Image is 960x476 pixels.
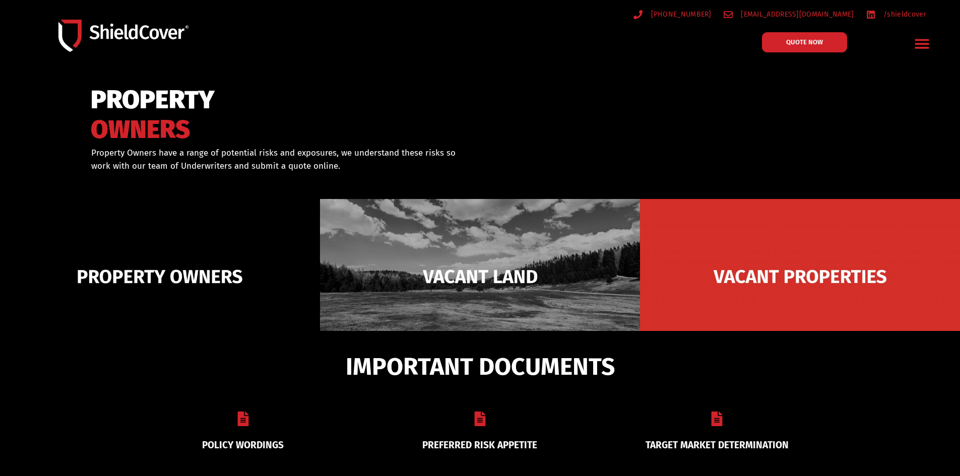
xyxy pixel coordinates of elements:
img: Vacant Land liability cover [320,199,640,354]
a: /shieldcover [866,8,926,21]
img: Shield-Cover-Underwriting-Australia-logo-full [58,20,188,51]
span: [EMAIL_ADDRESS][DOMAIN_NAME] [738,8,854,21]
span: QUOTE NOW [786,39,823,45]
span: /shieldcover [881,8,926,21]
span: PROPERTY [91,90,215,110]
a: [EMAIL_ADDRESS][DOMAIN_NAME] [724,8,854,21]
a: TARGET MARKET DETERMINATION [646,439,789,451]
a: POLICY WORDINGS [202,439,284,451]
a: PREFERRED RISK APPETITE [422,439,537,451]
a: QUOTE NOW [762,32,847,52]
p: Property Owners have a range of potential risks and exposures, we understand these risks so work ... [91,147,467,172]
a: [PHONE_NUMBER] [633,8,712,21]
div: Menu Toggle [911,32,934,55]
span: IMPORTANT DOCUMENTS [346,357,615,376]
span: [PHONE_NUMBER] [649,8,712,21]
